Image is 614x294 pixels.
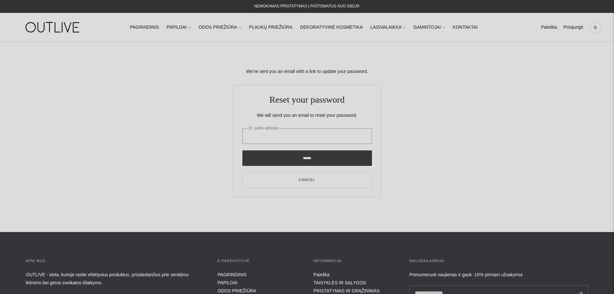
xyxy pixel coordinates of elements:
a: PAPILDAI [167,20,191,35]
a: Paieška [541,20,557,35]
a: LAISVALAIKIUI [370,20,405,35]
a: PLAUKŲ PRIEŽIŪRA [249,20,293,35]
div: Prenumeruok naujienas ir gauk -10% pirmam užsakymui [409,271,588,279]
a: DEKORATYVINĖ KOSMETIKA [300,20,363,35]
a: ODOS PRIEŽIŪRA [199,20,241,35]
a: 0 [590,20,601,35]
button: Cancel [242,172,372,188]
div: We've sent you an email with a link to update your password. [26,68,588,76]
label: El. pašto adresas [248,125,280,132]
h3: Naujienlaiškiai [409,258,588,264]
p: OUTLIVE - vieta, kurioje rasite efektyvius produktus, prisidedančius prie senėjimo lėtinimo bei g... [26,271,205,287]
a: PAGRINDINIS [218,272,247,277]
div: NEMOKAMAS PRISTATYMAS Į PAŠTOMATUS NUO 50EUR [254,3,360,10]
img: OUTLIVE [13,16,93,38]
p: We will send you an email to reset your password. [242,112,372,119]
h3: INFORMACIJA [314,258,397,264]
h3: APIE MUS [26,258,205,264]
a: PRISTATYMAS IR GRĄŽINIMAS [314,288,380,293]
a: ODOS PRIEŽIŪRA [218,288,256,293]
h3: E-parduotuvė [218,258,301,264]
a: PAGRINDINIS [130,20,159,35]
a: TAISYKLĖS IR SĄLYGOS [314,280,366,285]
a: PAPILDAI [218,280,238,285]
a: GAMINTOJAI [413,20,445,35]
h2: Reset your password [242,94,372,105]
a: Paieška [314,272,330,277]
span: 0 [591,23,600,32]
a: Prisijungti [563,20,583,35]
a: KONTAKTAI [453,20,478,35]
